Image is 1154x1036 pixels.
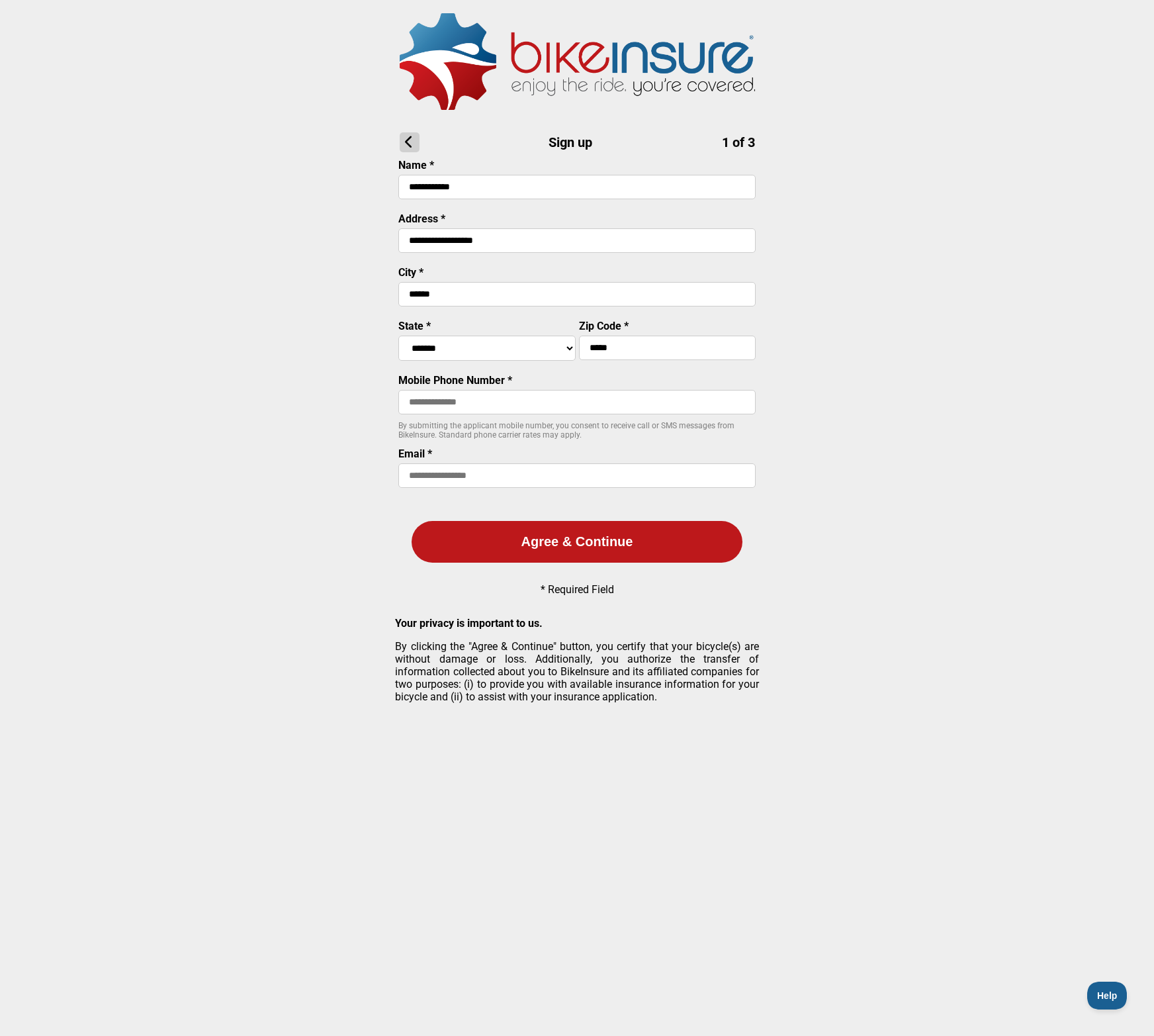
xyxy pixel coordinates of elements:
p: By clicking the "Agree & Continue" button, you certify that your bicycle(s) are without damage or... [395,640,759,703]
strong: Your privacy is important to us. [395,617,543,630]
span: 1 of 3 [722,134,755,150]
iframe: Toggle Customer Support [1087,982,1128,1010]
button: Agree & Continue [412,521,742,563]
p: * Required Field [541,583,614,596]
label: State * [398,320,431,332]
label: Address * [398,212,445,225]
h1: Sign up [400,132,755,152]
p: By submitting the applicant mobile number, you consent to receive call or SMS messages from BikeI... [398,421,756,440]
label: City * [398,266,423,279]
label: Mobile Phone Number * [398,374,512,387]
label: Name * [398,159,434,171]
label: Email * [398,447,432,460]
label: Zip Code * [579,320,629,332]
